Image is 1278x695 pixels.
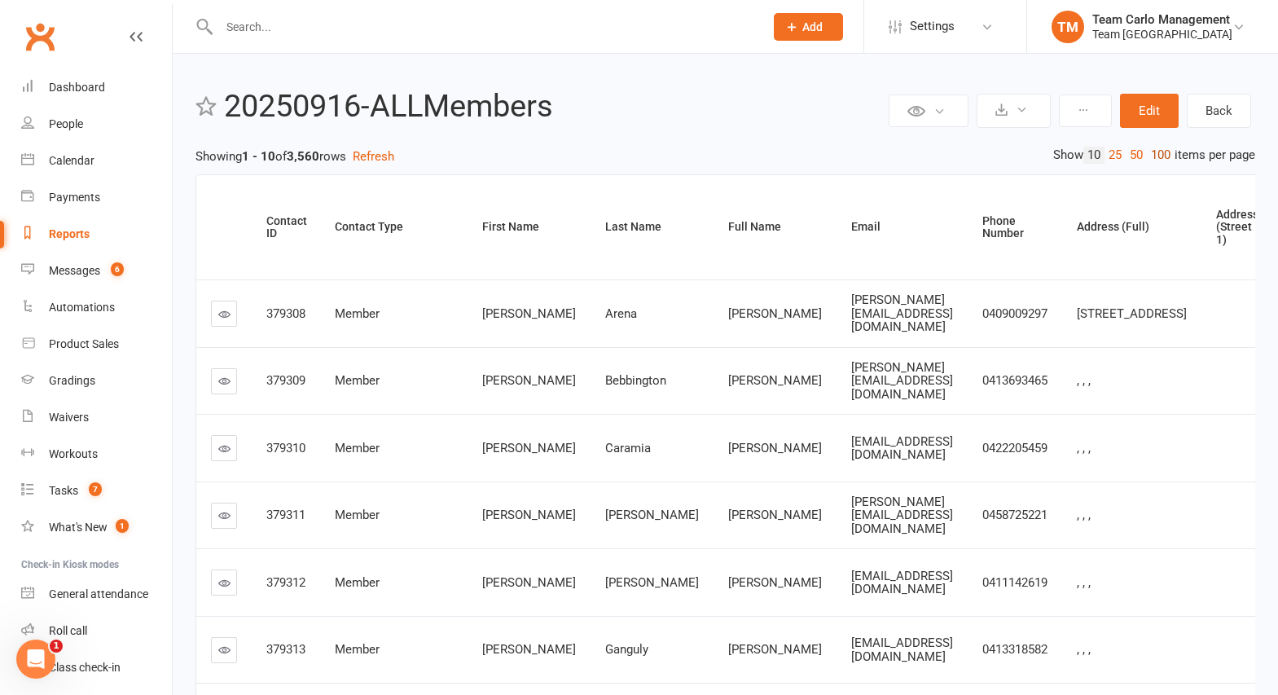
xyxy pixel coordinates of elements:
[266,508,305,522] span: 379311
[605,306,637,321] span: Arena
[1187,94,1251,128] a: Back
[774,13,843,41] button: Add
[1126,147,1147,164] a: 50
[49,624,87,637] div: Roll call
[353,147,394,166] button: Refresh
[16,640,55,679] iframe: Intercom live chat
[49,191,100,204] div: Payments
[728,508,822,522] span: [PERSON_NAME]
[21,179,172,216] a: Payments
[1077,441,1091,455] span: , , ,
[21,326,172,363] a: Product Sales
[982,441,1047,455] span: 0422205459
[49,447,98,460] div: Workouts
[21,216,172,253] a: Reports
[21,399,172,436] a: Waivers
[335,575,380,590] span: Member
[266,306,305,321] span: 379308
[728,221,823,233] div: Full Name
[335,441,380,455] span: Member
[1077,575,1091,590] span: , , ,
[49,81,105,94] div: Dashboard
[49,661,121,674] div: Class check-in
[1105,147,1126,164] a: 25
[605,642,648,657] span: Ganguly
[214,15,753,38] input: Search...
[851,636,953,664] span: [EMAIL_ADDRESS][DOMAIN_NAME]
[49,521,108,534] div: What's New
[1077,221,1188,233] div: Address (Full)
[728,642,822,657] span: [PERSON_NAME]
[728,306,822,321] span: [PERSON_NAME]
[21,613,172,649] a: Roll call
[21,509,172,546] a: What's New1
[605,575,699,590] span: [PERSON_NAME]
[982,642,1047,657] span: 0413318582
[851,434,953,463] span: [EMAIL_ADDRESS][DOMAIN_NAME]
[910,8,955,45] span: Settings
[49,154,94,167] div: Calendar
[728,441,822,455] span: [PERSON_NAME]
[266,642,305,657] span: 379313
[1092,27,1232,42] div: Team [GEOGRAPHIC_DATA]
[605,373,666,388] span: Bebbington
[1077,306,1187,321] span: [STREET_ADDRESS]
[21,289,172,326] a: Automations
[49,264,100,277] div: Messages
[1077,508,1091,522] span: , , ,
[266,215,307,240] div: Contact ID
[21,253,172,289] a: Messages 6
[728,575,822,590] span: [PERSON_NAME]
[335,508,380,522] span: Member
[1120,94,1179,128] button: Edit
[49,374,95,387] div: Gradings
[482,642,576,657] span: [PERSON_NAME]
[89,482,102,496] span: 7
[1216,209,1258,246] div: Address (Street 1)
[21,106,172,143] a: People
[1077,373,1091,388] span: , , ,
[224,90,885,124] h2: 20250916-ALLMembers
[851,569,953,597] span: [EMAIL_ADDRESS][DOMAIN_NAME]
[49,484,78,497] div: Tasks
[851,293,953,334] span: [PERSON_NAME][EMAIL_ADDRESS][DOMAIN_NAME]
[49,337,119,350] div: Product Sales
[195,147,1255,166] div: Showing of rows
[287,149,319,164] strong: 3,560
[20,16,60,57] a: Clubworx
[50,640,63,653] span: 1
[49,587,148,600] div: General attendance
[335,373,380,388] span: Member
[266,441,305,455] span: 379310
[21,69,172,106] a: Dashboard
[335,306,380,321] span: Member
[851,360,953,402] span: [PERSON_NAME][EMAIL_ADDRESS][DOMAIN_NAME]
[1092,12,1232,27] div: Team Carlo Management
[851,495,953,536] span: [PERSON_NAME][EMAIL_ADDRESS][DOMAIN_NAME]
[335,221,455,233] div: Contact Type
[21,436,172,473] a: Workouts
[982,306,1047,321] span: 0409009297
[21,363,172,399] a: Gradings
[49,301,115,314] div: Automations
[111,262,124,276] span: 6
[21,576,172,613] a: General attendance kiosk mode
[49,411,89,424] div: Waivers
[982,575,1047,590] span: 0411142619
[266,575,305,590] span: 379312
[21,473,172,509] a: Tasks 7
[21,143,172,179] a: Calendar
[851,221,955,233] div: Email
[802,20,823,33] span: Add
[482,441,576,455] span: [PERSON_NAME]
[1083,147,1105,164] a: 10
[482,373,576,388] span: [PERSON_NAME]
[49,227,90,240] div: Reports
[728,373,822,388] span: [PERSON_NAME]
[982,215,1049,240] div: Phone Number
[482,575,576,590] span: [PERSON_NAME]
[266,373,305,388] span: 379309
[335,642,380,657] span: Member
[49,117,83,130] div: People
[605,441,651,455] span: Caramia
